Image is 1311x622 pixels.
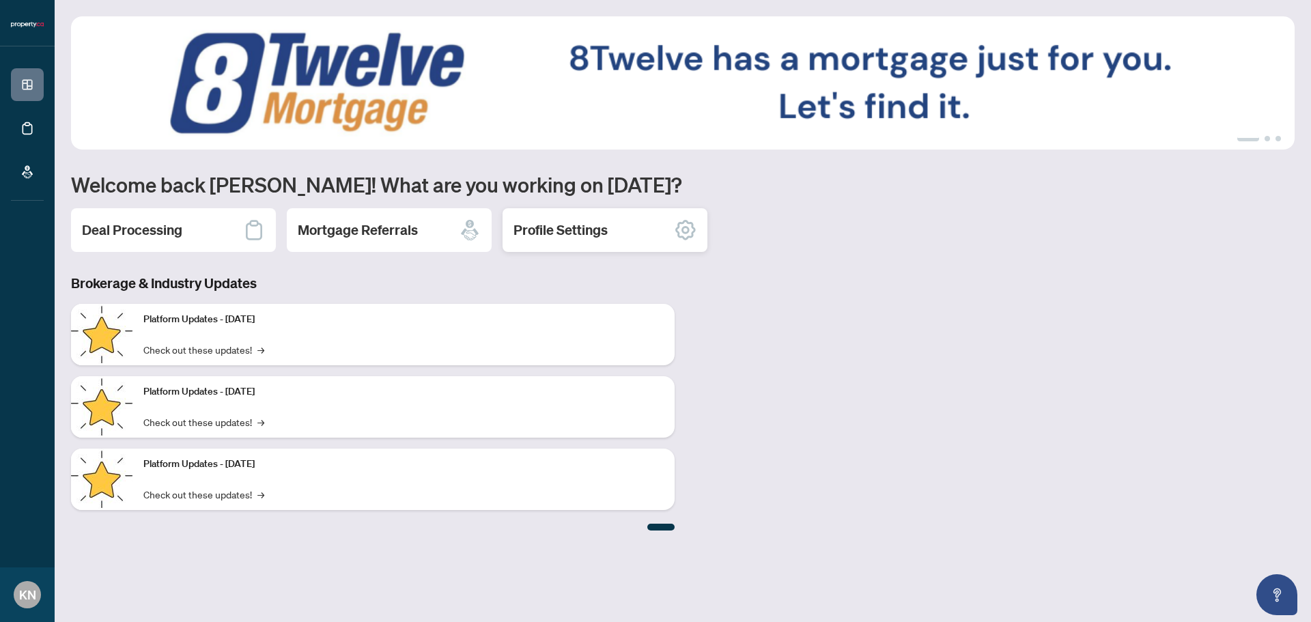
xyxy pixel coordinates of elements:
span: → [257,414,264,429]
button: 3 [1275,136,1281,141]
h2: Deal Processing [82,221,182,240]
span: → [257,342,264,357]
p: Platform Updates - [DATE] [143,312,664,327]
img: Platform Updates - July 8, 2025 [71,376,132,438]
h2: Profile Settings [513,221,608,240]
button: 1 [1237,136,1259,141]
h3: Brokerage & Industry Updates [71,274,675,293]
p: Platform Updates - [DATE] [143,384,664,399]
span: → [257,487,264,502]
img: Slide 0 [71,16,1295,150]
p: Platform Updates - [DATE] [143,457,664,472]
button: Open asap [1256,574,1297,615]
a: Check out these updates!→ [143,487,264,502]
img: logo [11,20,44,29]
a: Check out these updates!→ [143,342,264,357]
a: Check out these updates!→ [143,414,264,429]
span: KN [19,585,36,604]
img: Platform Updates - July 21, 2025 [71,304,132,365]
button: 2 [1265,136,1270,141]
h1: Welcome back [PERSON_NAME]! What are you working on [DATE]? [71,171,1295,197]
h2: Mortgage Referrals [298,221,418,240]
img: Platform Updates - June 23, 2025 [71,449,132,510]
